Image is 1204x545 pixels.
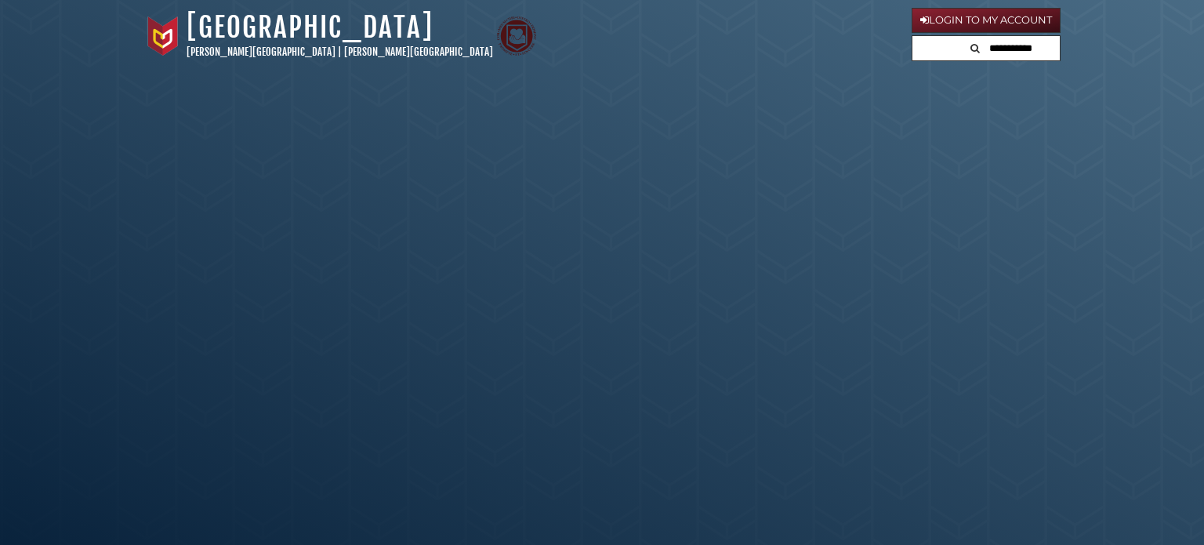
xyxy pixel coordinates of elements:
button: Search [966,36,985,57]
a: Login to My Account [912,8,1061,33]
a: [GEOGRAPHIC_DATA] [187,10,433,45]
i: Search [970,43,980,53]
img: Calvin Theological Seminary [497,16,536,56]
span: | [338,45,342,58]
a: [PERSON_NAME][GEOGRAPHIC_DATA] [344,45,493,58]
a: [PERSON_NAME][GEOGRAPHIC_DATA] [187,45,335,58]
img: Calvin University [143,16,183,56]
